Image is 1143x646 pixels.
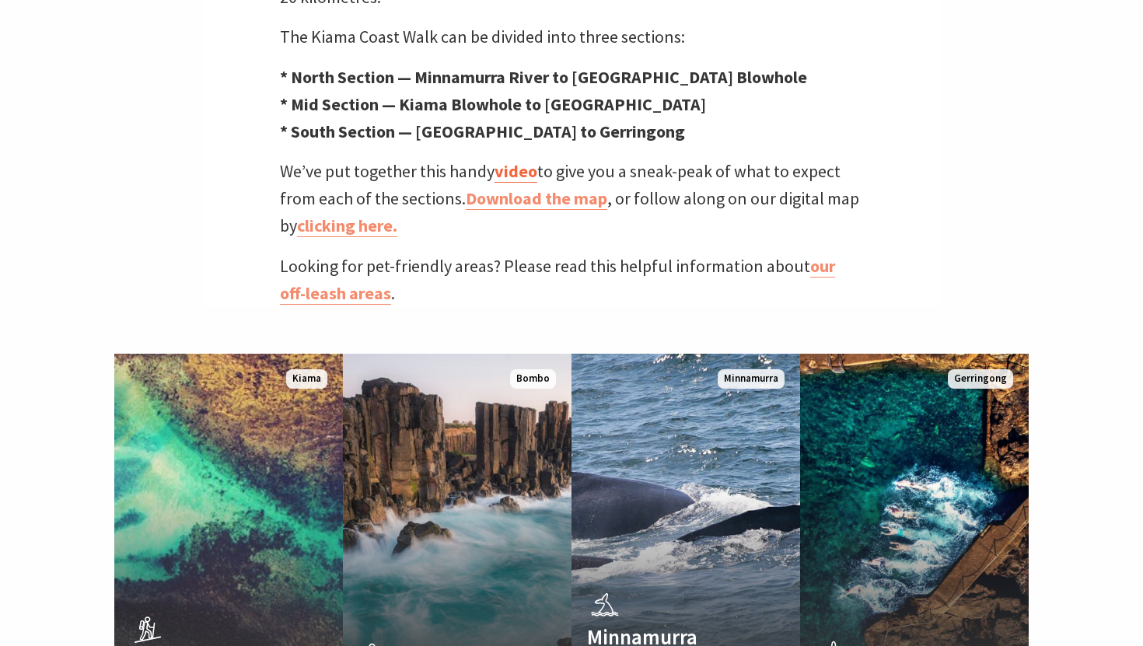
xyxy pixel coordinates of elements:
a: video [495,160,537,183]
a: clicking here. [297,215,397,237]
strong: * North Section — Minnamurra River to [GEOGRAPHIC_DATA] Blowhole [280,66,807,88]
strong: * South Section — [GEOGRAPHIC_DATA] to Gerringong [280,120,685,142]
p: The Kiama Coast Walk can be divided into three sections: [280,23,863,51]
p: We’ve put together this handy to give you a sneak-peak of what to expect from each of the section... [280,158,863,240]
span: Minnamurra [718,369,785,389]
span: Kiama [286,369,327,389]
a: our off-leash areas [280,255,835,305]
a: Download the map [466,187,607,210]
p: Looking for pet-friendly areas? Please read this helpful information about . [280,253,863,307]
span: Bombo [510,369,556,389]
strong: * Mid Section — Kiama Blowhole to [GEOGRAPHIC_DATA] [280,93,706,115]
span: Gerringong [948,369,1013,389]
